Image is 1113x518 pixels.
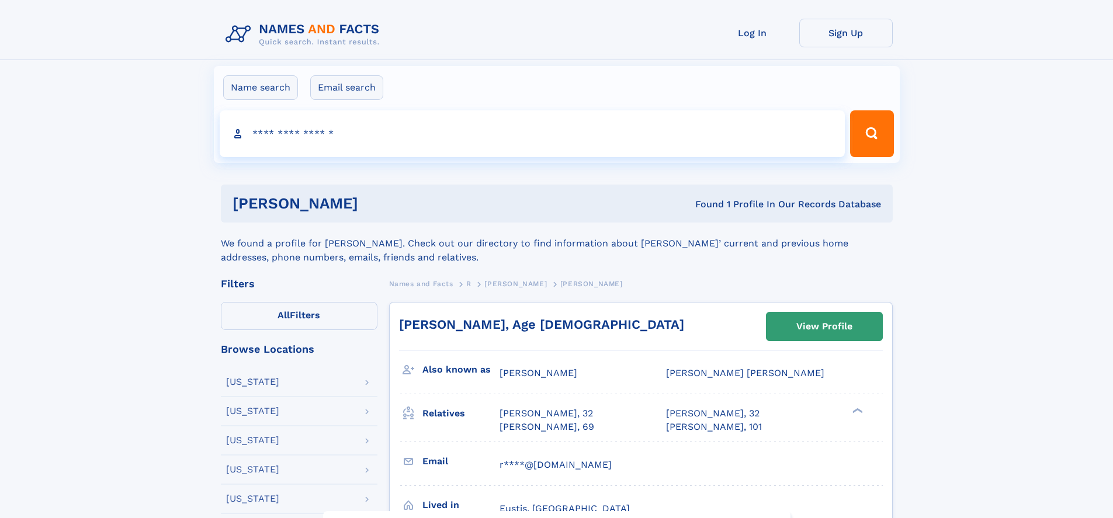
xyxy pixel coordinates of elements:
[422,451,500,471] h3: Email
[220,110,845,157] input: search input
[226,436,279,445] div: [US_STATE]
[226,377,279,387] div: [US_STATE]
[666,420,762,433] a: [PERSON_NAME], 101
[223,75,298,100] label: Name search
[221,19,389,50] img: Logo Names and Facts
[706,19,799,47] a: Log In
[666,407,760,420] a: [PERSON_NAME], 32
[850,407,864,415] div: ❯
[850,110,893,157] button: Search Button
[422,360,500,380] h3: Also known as
[484,276,547,291] a: [PERSON_NAME]
[233,196,527,211] h1: [PERSON_NAME]
[422,495,500,515] h3: Lived in
[221,223,893,265] div: We found a profile for [PERSON_NAME]. Check out our directory to find information about [PERSON_N...
[500,367,577,378] span: [PERSON_NAME]
[310,75,383,100] label: Email search
[500,503,630,514] span: Eustis, [GEOGRAPHIC_DATA]
[221,302,377,330] label: Filters
[389,276,453,291] a: Names and Facts
[799,19,893,47] a: Sign Up
[221,279,377,289] div: Filters
[666,367,824,378] span: [PERSON_NAME] [PERSON_NAME]
[767,312,882,340] a: View Profile
[500,407,593,420] a: [PERSON_NAME], 32
[399,317,684,332] a: [PERSON_NAME], Age [DEMOGRAPHIC_DATA]
[466,280,471,288] span: R
[526,198,881,211] div: Found 1 Profile In Our Records Database
[560,280,623,288] span: [PERSON_NAME]
[796,313,852,340] div: View Profile
[226,494,279,503] div: [US_STATE]
[484,280,547,288] span: [PERSON_NAME]
[221,344,377,354] div: Browse Locations
[226,406,279,416] div: [US_STATE]
[226,465,279,474] div: [US_STATE]
[466,276,471,291] a: R
[422,404,500,423] h3: Relatives
[500,420,594,433] a: [PERSON_NAME], 69
[278,310,290,321] span: All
